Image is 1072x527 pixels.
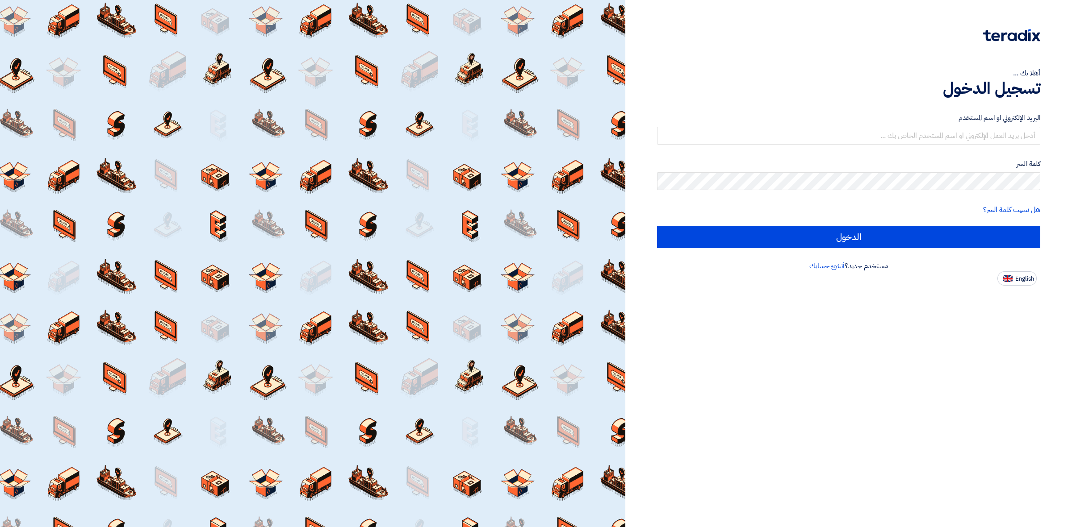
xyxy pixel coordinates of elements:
div: مستخدم جديد؟ [657,261,1040,271]
img: Teradix logo [983,29,1040,41]
input: أدخل بريد العمل الإلكتروني او اسم المستخدم الخاص بك ... [657,127,1040,145]
input: الدخول [657,226,1040,248]
div: أهلا بك ... [657,68,1040,79]
h1: تسجيل الدخول [657,79,1040,98]
span: English [1015,276,1034,282]
img: en-US.png [1003,275,1013,282]
label: البريد الإلكتروني او اسم المستخدم [657,113,1040,123]
a: أنشئ حسابك [809,261,845,271]
button: English [997,271,1037,286]
label: كلمة السر [657,159,1040,169]
a: هل نسيت كلمة السر؟ [983,204,1040,215]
